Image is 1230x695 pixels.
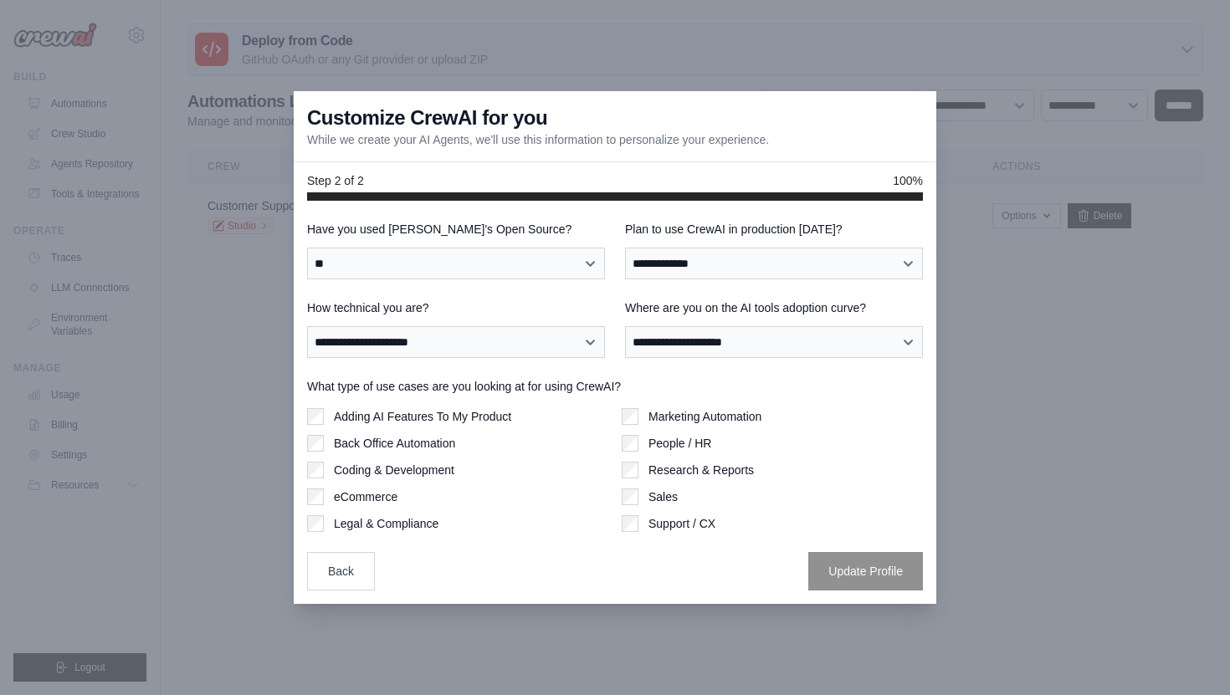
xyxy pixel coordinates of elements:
[334,462,454,478] label: Coding & Development
[307,131,769,148] p: While we create your AI Agents, we'll use this information to personalize your experience.
[307,299,605,316] label: How technical you are?
[334,515,438,532] label: Legal & Compliance
[648,435,711,452] label: People / HR
[307,378,923,395] label: What type of use cases are you looking at for using CrewAI?
[334,435,455,452] label: Back Office Automation
[307,552,375,590] button: Back
[307,172,364,189] span: Step 2 of 2
[808,552,923,590] button: Update Profile
[625,221,923,238] label: Plan to use CrewAI in production [DATE]?
[307,105,547,131] h3: Customize CrewAI for you
[648,488,678,505] label: Sales
[307,221,605,238] label: Have you used [PERSON_NAME]'s Open Source?
[648,515,715,532] label: Support / CX
[334,408,511,425] label: Adding AI Features To My Product
[648,462,754,478] label: Research & Reports
[648,408,761,425] label: Marketing Automation
[625,299,923,316] label: Where are you on the AI tools adoption curve?
[893,172,923,189] span: 100%
[334,488,397,505] label: eCommerce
